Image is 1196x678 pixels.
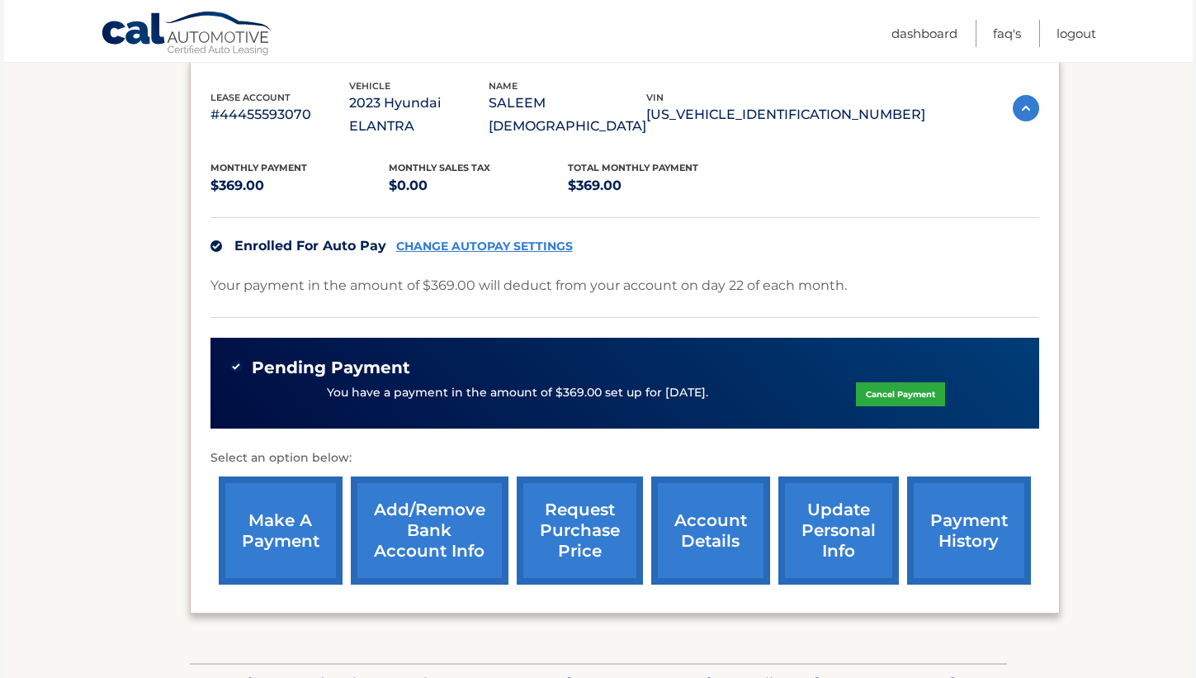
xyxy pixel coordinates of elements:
span: vin [646,92,664,103]
p: $369.00 [568,174,747,197]
a: make a payment [219,476,343,585]
a: payment history [907,476,1031,585]
p: Select an option below: [210,448,1039,468]
a: Cancel Payment [856,382,945,406]
span: name [489,80,518,92]
p: $369.00 [210,174,390,197]
a: Add/Remove bank account info [351,476,508,585]
img: accordion-active.svg [1013,95,1039,121]
span: Monthly Payment [210,162,307,173]
span: lease account [210,92,291,103]
p: $0.00 [389,174,568,197]
a: update personal info [778,476,899,585]
p: #44455593070 [210,103,350,126]
a: account details [651,476,770,585]
a: Logout [1057,20,1096,47]
a: request purchase price [517,476,643,585]
a: Dashboard [891,20,957,47]
a: FAQ's [993,20,1021,47]
img: check.svg [210,240,222,252]
span: Enrolled For Auto Pay [234,238,386,254]
a: Cal Automotive [101,11,274,59]
span: Total Monthly Payment [568,162,698,173]
a: CHANGE AUTOPAY SETTINGS [396,239,573,254]
p: [US_VEHICLE_IDENTIFICATION_NUMBER] [646,103,925,126]
span: Pending Payment [252,358,410,378]
span: Monthly sales Tax [389,162,490,173]
p: You have a payment in the amount of $369.00 set up for [DATE]. [327,384,708,402]
p: SALEEM [DEMOGRAPHIC_DATA] [489,92,646,138]
p: 2023 Hyundai ELANTRA [349,92,489,138]
p: Your payment in the amount of $369.00 will deduct from your account on day 22 of each month. [210,274,847,297]
span: vehicle [349,80,390,92]
img: check-green.svg [230,361,242,372]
